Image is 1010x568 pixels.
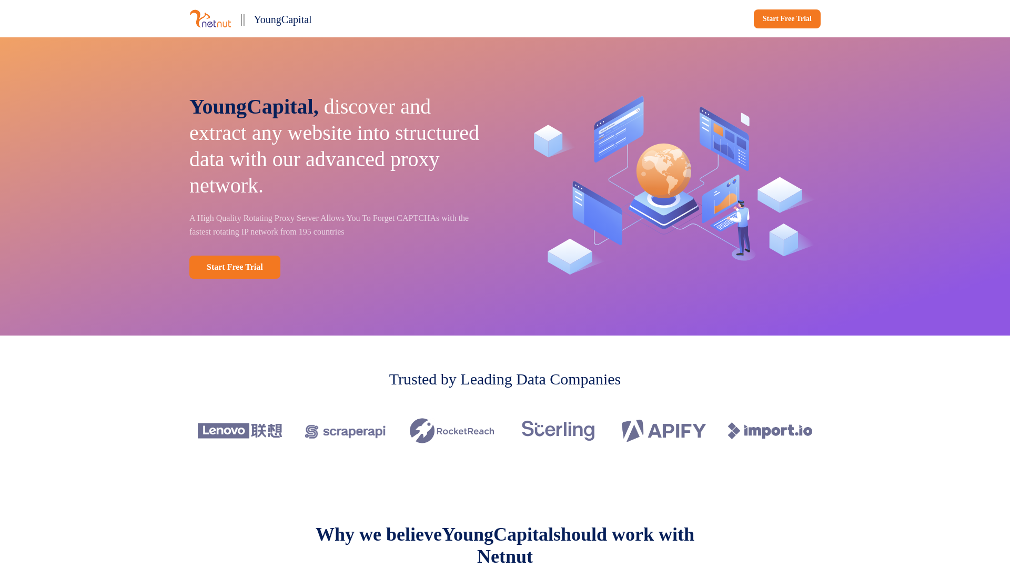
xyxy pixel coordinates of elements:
p: Trusted by Leading Data Companies [389,367,621,391]
span: YoungCapital [254,14,311,25]
span: YoungCapital, [189,95,319,118]
p: Why we believe should work with Netnut [295,523,715,567]
a: Start Free Trial [189,256,280,279]
span: YoungCapital [442,524,553,545]
p: || [240,8,245,29]
p: A High Quality Rotating Proxy Server Allows You To Forget CAPTCHAs with the fastest rotating IP n... [189,211,490,239]
a: Start Free Trial [754,9,821,28]
p: discover and extract any website into structured data with our advanced proxy network. [189,94,490,199]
